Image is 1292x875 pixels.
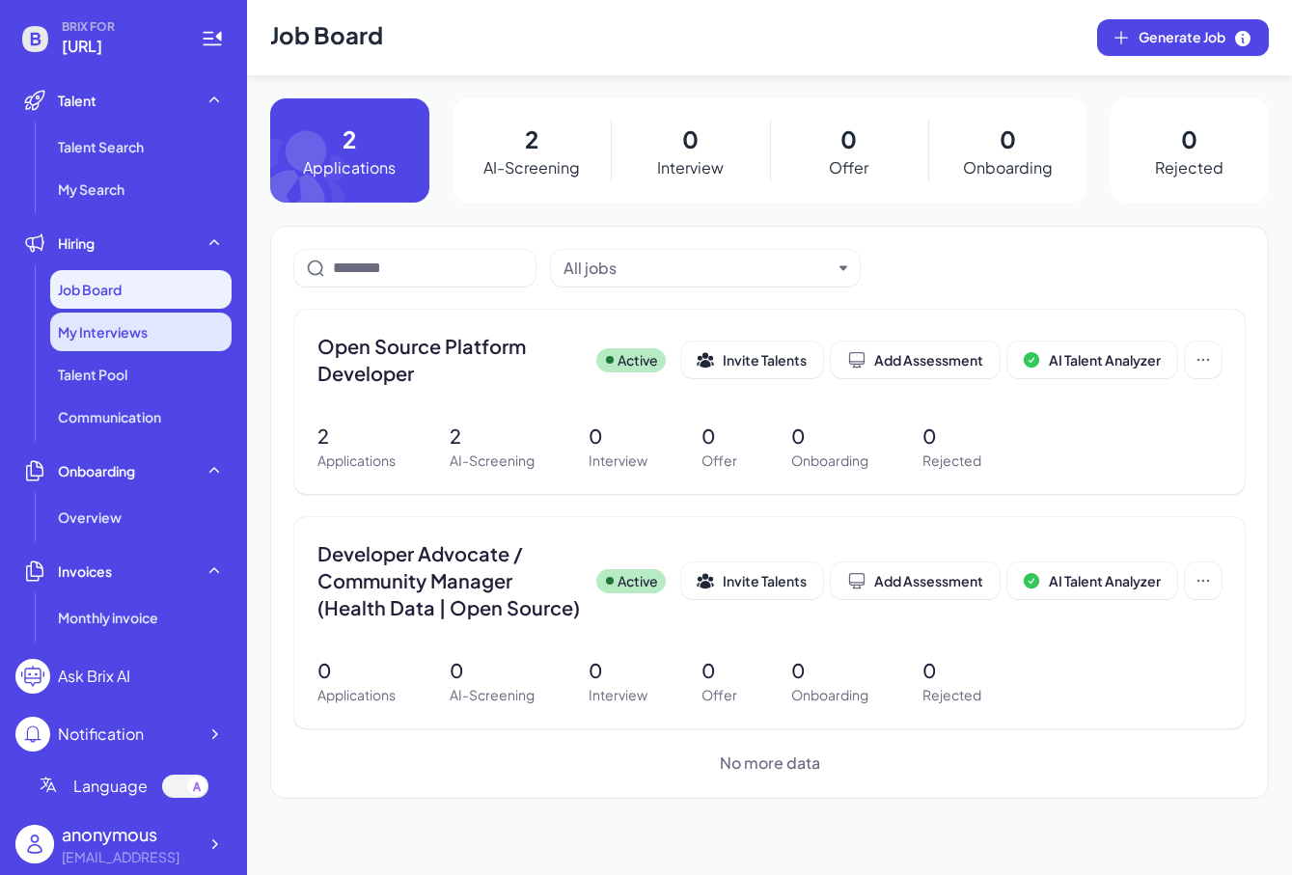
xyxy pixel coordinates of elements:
[58,608,158,627] span: Monthly invoice
[791,451,868,471] p: Onboarding
[58,507,122,527] span: Overview
[847,350,983,369] div: Add Assessment
[1097,19,1269,56] button: Generate Job
[58,723,144,746] div: Notification
[922,656,981,685] p: 0
[525,122,538,156] p: 2
[681,342,823,378] button: Invite Talents
[723,572,807,589] span: Invite Talents
[58,91,96,110] span: Talent
[1139,27,1252,48] span: Generate Job
[1049,351,1161,369] span: AI Talent Analyzer
[58,561,112,581] span: Invoices
[720,752,820,775] span: No more data
[58,365,127,384] span: Talent Pool
[963,156,1053,179] p: Onboarding
[618,350,658,370] p: Active
[657,156,724,179] p: Interview
[317,422,396,451] p: 2
[317,685,396,705] p: Applications
[317,333,581,387] span: Open Source Platform Developer
[62,821,197,847] div: anonymous
[922,685,981,705] p: Rejected
[681,562,823,599] button: Invite Talents
[847,571,983,590] div: Add Assessment
[15,825,54,863] img: user_logo.png
[831,342,1000,378] button: Add Assessment
[1007,562,1177,599] button: AI Talent Analyzer
[450,685,535,705] p: AI-Screening
[58,137,144,156] span: Talent Search
[62,19,178,35] span: BRIX FOR
[723,351,807,369] span: Invite Talents
[317,451,396,471] p: Applications
[317,656,396,685] p: 0
[701,422,737,451] p: 0
[701,656,737,685] p: 0
[831,562,1000,599] button: Add Assessment
[1181,122,1197,156] p: 0
[701,451,737,471] p: Offer
[58,665,130,688] div: Ask Brix AI
[450,422,535,451] p: 2
[922,422,981,451] p: 0
[1049,572,1161,589] span: AI Talent Analyzer
[1155,156,1223,179] p: Rejected
[58,322,148,342] span: My Interviews
[589,422,647,451] p: 0
[62,35,178,58] span: Thetahealth.ai
[829,156,868,179] p: Offer
[58,179,124,199] span: My Search
[62,847,197,867] div: Zifan.jiang@thetahealth.ai
[564,257,617,280] div: All jobs
[564,257,832,280] button: All jobs
[791,656,868,685] p: 0
[682,122,699,156] p: 0
[58,407,161,426] span: Communication
[1000,122,1016,156] p: 0
[618,571,658,591] p: Active
[483,156,580,179] p: AI-Screening
[701,685,737,705] p: Offer
[589,685,647,705] p: Interview
[589,451,647,471] p: Interview
[58,233,95,253] span: Hiring
[589,656,647,685] p: 0
[58,461,135,480] span: Onboarding
[922,451,981,471] p: Rejected
[791,685,868,705] p: Onboarding
[791,422,868,451] p: 0
[450,451,535,471] p: AI-Screening
[58,280,122,299] span: Job Board
[317,540,581,621] span: Developer Advocate / Community Manager (Health Data | Open Source)
[1007,342,1177,378] button: AI Talent Analyzer
[450,656,535,685] p: 0
[73,775,148,798] span: Language
[840,122,857,156] p: 0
